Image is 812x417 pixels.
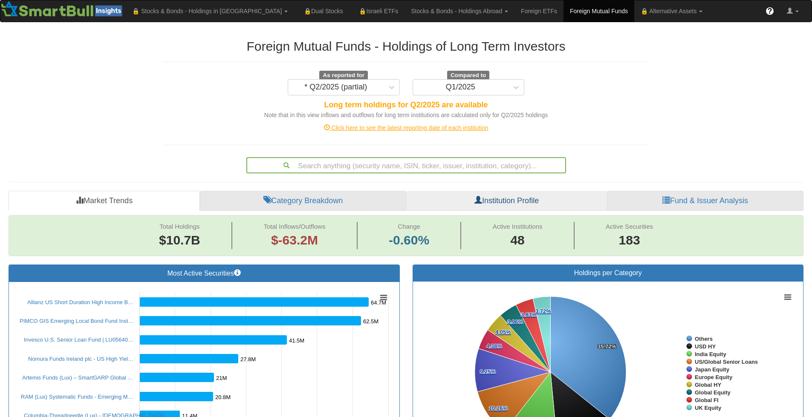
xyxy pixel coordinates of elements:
[419,269,797,277] h3: Holdings per Category
[695,405,722,411] tspan: UK Equity
[389,231,429,250] span: -0.60%
[486,343,502,349] tspan: 4.38%
[21,394,133,400] a: RAM (Lux) Systematic Funds - Emerging M…
[289,337,304,344] tspan: 41.5M
[263,223,325,230] span: Total Inflows/Outflows
[480,368,496,375] tspan: 9.25%
[216,375,227,381] tspan: 21M
[159,233,200,247] span: $10.7B
[493,223,543,230] span: Active Institutions
[514,0,563,22] a: Foreign ETFs
[695,397,719,403] tspan: Global FI
[157,124,656,132] div: Click here to see the latest reporting date of each institution
[759,0,780,22] a: ?
[294,0,349,22] a: 🔒Dual Stocks
[271,233,318,247] span: $-63.2M
[489,405,508,411] tspan: 10.26%
[447,71,489,80] span: Compared to
[695,382,721,388] tspan: Global HY
[9,191,200,211] a: Market Trends
[22,374,133,381] a: Artemis Funds (Lux) – SmartGARP Global …
[495,329,511,335] tspan: 4.05%
[240,356,256,362] tspan: 27.8M
[535,308,551,314] tspan: 3.72%
[695,336,713,342] tspan: Others
[163,39,649,53] h2: Foreign Mutual Funds - Holdings of Long Term Investors
[215,394,231,400] tspan: 20.8M
[695,359,758,365] tspan: US/Global Senior Loans
[507,319,523,325] tspan: 3.96%
[200,191,406,211] a: Category Breakdown
[126,0,294,22] a: 🔒 Stocks & Bonds - Holdings in [GEOGRAPHIC_DATA]
[695,343,716,350] tspan: USD HY
[27,299,133,305] a: Allianz US Short Duration High Income B…
[24,336,133,343] a: Invesco U.S. Senior Loan Fund | LU05640…
[607,191,803,211] a: Fund & Issuer Analysis
[606,223,653,230] span: Active Securities
[15,269,393,277] h3: Most Active Securities
[695,374,733,380] tspan: Europe Equity
[20,318,133,324] a: PIMCO GIS Emerging Local Bond Fund Inst…
[304,83,367,92] div: * Q2/2025 (partial)
[28,356,133,362] a: Nomura Funds Ireland plc - US High Yiel…
[695,389,731,396] tspan: Global Equity
[563,0,634,22] a: Foreign Mutual Funds
[493,231,543,250] span: 48
[350,0,405,22] a: 🔒Israeli ETFs
[521,311,537,318] tspan: 3.83%
[446,83,475,92] div: Q1/2025
[319,71,368,80] span: As reported for
[598,343,617,350] tspan: 35.72%
[695,351,726,357] tspan: India Equity
[606,231,653,250] span: 183
[363,318,379,325] tspan: 62.5M
[398,223,420,230] span: Change
[406,191,607,211] a: Institution Profile
[0,0,126,17] img: Smartbull
[371,299,386,306] tspan: 64.7M
[634,0,709,22] a: 🔒 Alternative Assets
[163,111,649,119] div: Note that in this view inflows and outflows for long term institutions are calculated only for Q2...
[695,366,730,373] tspan: Japan Equity
[768,7,772,15] span: ?
[405,0,514,22] a: Stocks & Bonds - Holdings Abroad
[247,158,565,173] div: Search anything (security name, ISIN, ticker, issuer, institution, category)...
[163,100,649,111] div: Long term holdings for Q2/2025 are available
[159,223,199,230] span: Total Holdings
